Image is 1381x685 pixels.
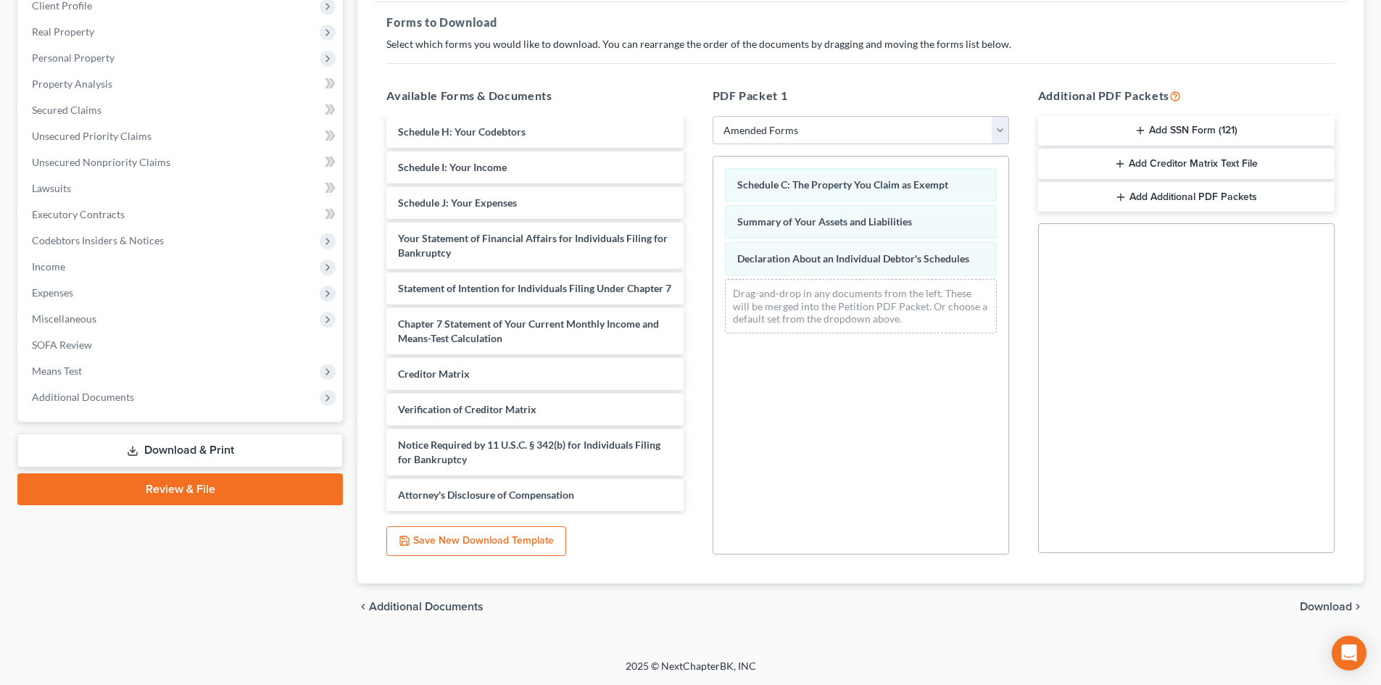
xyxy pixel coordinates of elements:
[386,526,566,557] button: Save New Download Template
[1038,149,1335,179] button: Add Creditor Matrix Text File
[17,473,343,505] a: Review & File
[20,71,343,97] a: Property Analysis
[32,78,112,90] span: Property Analysis
[398,439,660,465] span: Notice Required by 11 U.S.C. § 342(b) for Individuals Filing for Bankruptcy
[1300,601,1364,613] button: Download chevron_right
[1352,601,1364,613] i: chevron_right
[398,161,507,173] span: Schedule I: Your Income
[1038,182,1335,212] button: Add Additional PDF Packets
[398,368,470,380] span: Creditor Matrix
[725,279,997,333] div: Drag-and-drop in any documents from the left. These will be merged into the Petition PDF Packet. ...
[737,252,969,265] span: Declaration About an Individual Debtor's Schedules
[369,601,484,613] span: Additional Documents
[20,202,343,228] a: Executory Contracts
[32,286,73,299] span: Expenses
[32,365,82,377] span: Means Test
[32,234,164,246] span: Codebtors Insiders & Notices
[357,601,484,613] a: chevron_left Additional Documents
[713,87,1009,104] h5: PDF Packet 1
[32,208,125,220] span: Executory Contracts
[20,149,343,175] a: Unsecured Nonpriority Claims
[398,232,668,259] span: Your Statement of Financial Affairs for Individuals Filing for Bankruptcy
[386,37,1335,51] p: Select which forms you would like to download. You can rearrange the order of the documents by dr...
[17,433,343,468] a: Download & Print
[398,125,526,138] span: Schedule H: Your Codebtors
[1332,636,1367,671] div: Open Intercom Messenger
[32,25,94,38] span: Real Property
[1300,601,1352,613] span: Download
[1038,87,1335,104] h5: Additional PDF Packets
[357,601,369,613] i: chevron_left
[32,391,134,403] span: Additional Documents
[20,332,343,358] a: SOFA Review
[737,215,912,228] span: Summary of Your Assets and Liabilities
[20,175,343,202] a: Lawsuits
[398,282,671,294] span: Statement of Intention for Individuals Filing Under Chapter 7
[1038,116,1335,146] button: Add SSN Form (121)
[398,317,659,344] span: Chapter 7 Statement of Your Current Monthly Income and Means-Test Calculation
[32,182,71,194] span: Lawsuits
[32,156,170,168] span: Unsecured Nonpriority Claims
[32,130,152,142] span: Unsecured Priority Claims
[20,97,343,123] a: Secured Claims
[398,196,517,209] span: Schedule J: Your Expenses
[32,51,115,64] span: Personal Property
[386,87,683,104] h5: Available Forms & Documents
[278,659,1104,685] div: 2025 © NextChapterBK, INC
[737,178,948,191] span: Schedule C: The Property You Claim as Exempt
[32,260,65,273] span: Income
[32,104,101,116] span: Secured Claims
[32,339,92,351] span: SOFA Review
[20,123,343,149] a: Unsecured Priority Claims
[386,14,1335,31] h5: Forms to Download
[32,312,96,325] span: Miscellaneous
[398,403,536,415] span: Verification of Creditor Matrix
[398,489,574,501] span: Attorney's Disclosure of Compensation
